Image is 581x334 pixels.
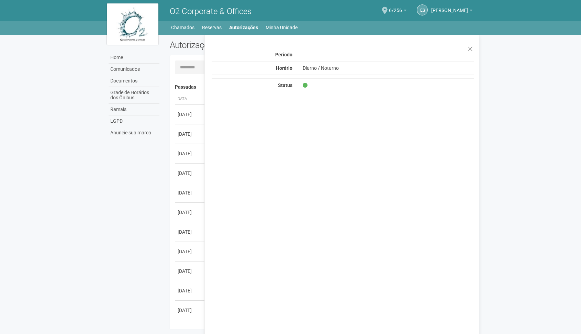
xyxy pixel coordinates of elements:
strong: Status [278,82,292,88]
a: Reservas [202,23,222,32]
span: O2 Corporate & Offices [170,7,252,16]
a: Ramais [109,104,159,115]
strong: Período [275,52,292,57]
h2: Autorizações [170,40,317,50]
a: LGPD [109,115,159,127]
a: 6/256 [389,9,406,14]
div: [DATE] [178,307,203,314]
div: Diurno / Noturno [298,65,479,71]
div: [DATE] [178,170,203,177]
a: Autorizações [229,23,258,32]
div: [DATE] [178,209,203,216]
div: [DATE] [178,111,203,118]
a: Home [109,52,159,64]
div: [DATE] [178,131,203,137]
div: [DATE] [178,248,203,255]
h4: Passadas [175,85,469,90]
span: 6/256 [389,1,402,13]
div: [DATE] [178,189,203,196]
a: [PERSON_NAME] [431,9,472,14]
a: Comunicados [109,64,159,75]
a: Chamados [171,23,194,32]
div: [DATE] [178,287,203,294]
a: Grade de Horários dos Ônibus [109,87,159,104]
th: Data [175,93,206,105]
div: [DATE] [178,229,203,235]
a: ES [417,4,428,15]
div: [DATE] [178,268,203,275]
a: Documentos [109,75,159,87]
a: Minha Unidade [266,23,298,32]
span: Eliza Seoud Gonçalves [431,1,468,13]
div: [DATE] [178,150,203,157]
a: Anuncie sua marca [109,127,159,138]
strong: Horário [276,65,292,71]
img: logo.jpg [107,3,158,45]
